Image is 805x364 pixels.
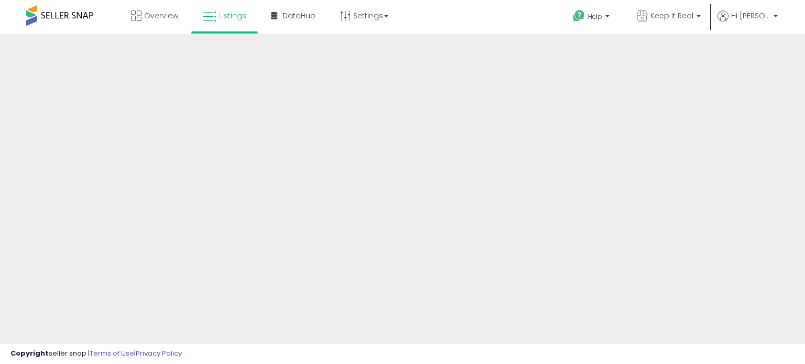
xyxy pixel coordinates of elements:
span: Help [588,12,602,21]
span: DataHub [282,10,316,21]
div: seller snap | | [10,349,182,359]
i: Get Help [572,9,585,23]
span: Overview [144,10,178,21]
a: Privacy Policy [136,348,182,358]
span: Keep It Real [650,10,693,21]
span: Hi [PERSON_NAME] [731,10,770,21]
a: Terms of Use [90,348,134,358]
span: Listings [219,10,246,21]
a: Help [564,2,620,34]
strong: Copyright [10,348,49,358]
a: Hi [PERSON_NAME] [717,10,778,34]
